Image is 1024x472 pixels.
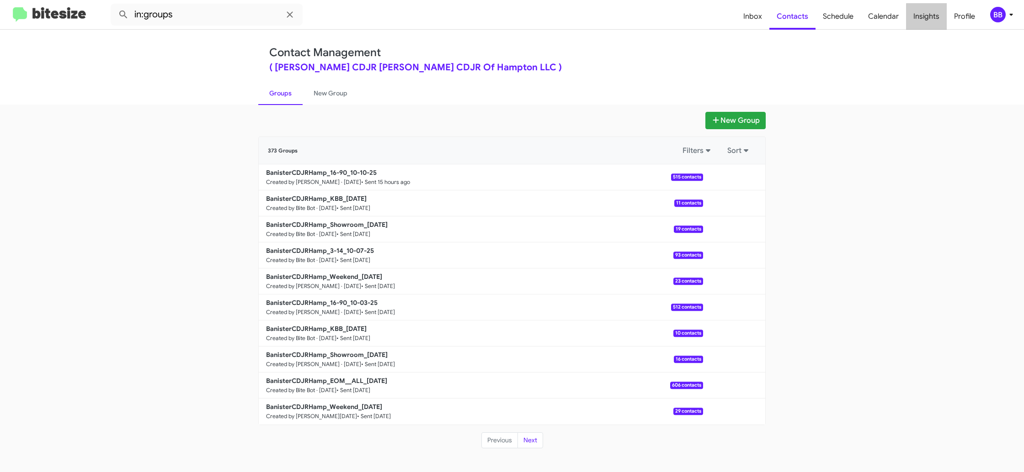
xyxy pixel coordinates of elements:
[259,242,703,268] a: BanisterCDJRHamp_3-14_10-07-25Created by Bite Bot · [DATE]• Sent [DATE]93 contacts
[258,81,303,105] a: Groups
[361,178,410,186] small: • Sent 15 hours ago
[677,142,718,159] button: Filters
[259,372,703,399] a: BanisterCDJRHamp_EOM__ALL_[DATE]Created by Bite Bot · [DATE]• Sent [DATE]606 contacts
[361,309,395,316] small: • Sent [DATE]
[357,413,391,420] small: • Sent [DATE]
[336,335,370,342] small: • Sent [DATE]
[259,190,703,216] a: BanisterCDJRHamp_KBB_[DATE]Created by Bite Bot · [DATE]• Sent [DATE]11 contacts
[947,3,982,30] a: Profile
[336,231,370,238] small: • Sent [DATE]
[266,377,387,385] b: BanisterCDJRHamp_EOM__ALL_[DATE]
[266,257,336,264] small: Created by Bite Bot · [DATE]
[266,246,374,255] b: BanisterCDJRHamp_3-14_10-07-25
[266,168,377,177] b: BanisterCDJRHamp_16-90_10-10-25
[266,194,367,203] b: BanisterCDJRHamp_KBB_[DATE]
[259,294,703,320] a: BanisterCDJRHamp_16-90_10-03-25Created by [PERSON_NAME] · [DATE]• Sent [DATE]512 contacts
[674,356,703,363] span: 16 contacts
[336,387,370,394] small: • Sent [DATE]
[861,3,906,30] a: Calendar
[259,399,703,425] a: BanisterCDJRHamp_Weekend_[DATE]Created by [PERSON_NAME][DATE]• Sent [DATE]29 contacts
[269,63,755,72] div: ( [PERSON_NAME] CDJR [PERSON_NAME] CDJR Of Hampton LLC )
[266,335,336,342] small: Created by Bite Bot · [DATE]
[266,231,336,238] small: Created by Bite Bot · [DATE]
[266,309,361,316] small: Created by [PERSON_NAME] · [DATE]
[736,3,769,30] a: Inbox
[111,4,303,26] input: Search
[361,283,395,290] small: • Sent [DATE]
[673,252,703,259] span: 93 contacts
[769,3,816,30] a: Contacts
[259,320,703,346] a: BanisterCDJRHamp_KBB_[DATE]Created by Bite Bot · [DATE]• Sent [DATE]10 contacts
[990,7,1006,22] div: BB
[266,387,336,394] small: Created by Bite Bot · [DATE]
[517,432,543,449] button: Next
[673,330,703,337] span: 10 contacts
[671,304,703,311] span: 512 contacts
[268,147,298,154] span: 373 Groups
[266,351,388,359] b: BanisterCDJRHamp_Showroom_[DATE]
[673,408,703,415] span: 29 contacts
[336,205,370,212] small: • Sent [DATE]
[674,199,703,207] span: 11 contacts
[269,46,381,59] a: Contact Management
[266,273,382,281] b: BanisterCDJRHamp_Weekend_[DATE]
[259,346,703,372] a: BanisterCDJRHamp_Showroom_[DATE]Created by [PERSON_NAME] · [DATE]• Sent [DATE]16 contacts
[674,226,703,233] span: 19 contacts
[906,3,947,30] a: Insights
[266,178,361,186] small: Created by [PERSON_NAME] · [DATE]
[266,403,382,411] b: BanisterCDJRHamp_Weekend_[DATE]
[671,173,703,181] span: 515 contacts
[266,283,361,290] small: Created by [PERSON_NAME] · [DATE]
[259,216,703,242] a: BanisterCDJRHamp_Showroom_[DATE]Created by Bite Bot · [DATE]• Sent [DATE]19 contacts
[266,413,357,420] small: Created by [PERSON_NAME][DATE]
[259,164,703,190] a: BanisterCDJRHamp_16-90_10-10-25Created by [PERSON_NAME] · [DATE]• Sent 15 hours ago515 contacts
[673,278,703,285] span: 23 contacts
[705,112,766,129] button: New Group
[266,220,388,229] b: BanisterCDJRHamp_Showroom_[DATE]
[816,3,861,30] a: Schedule
[722,142,756,159] button: Sort
[982,7,1014,22] button: BB
[266,205,336,212] small: Created by Bite Bot · [DATE]
[259,268,703,294] a: BanisterCDJRHamp_Weekend_[DATE]Created by [PERSON_NAME] · [DATE]• Sent [DATE]23 contacts
[266,299,378,307] b: BanisterCDJRHamp_16-90_10-03-25
[670,382,703,389] span: 606 contacts
[361,361,395,368] small: • Sent [DATE]
[266,361,361,368] small: Created by [PERSON_NAME] · [DATE]
[266,325,367,333] b: BanisterCDJRHamp_KBB_[DATE]
[303,81,358,105] a: New Group
[336,257,370,264] small: • Sent [DATE]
